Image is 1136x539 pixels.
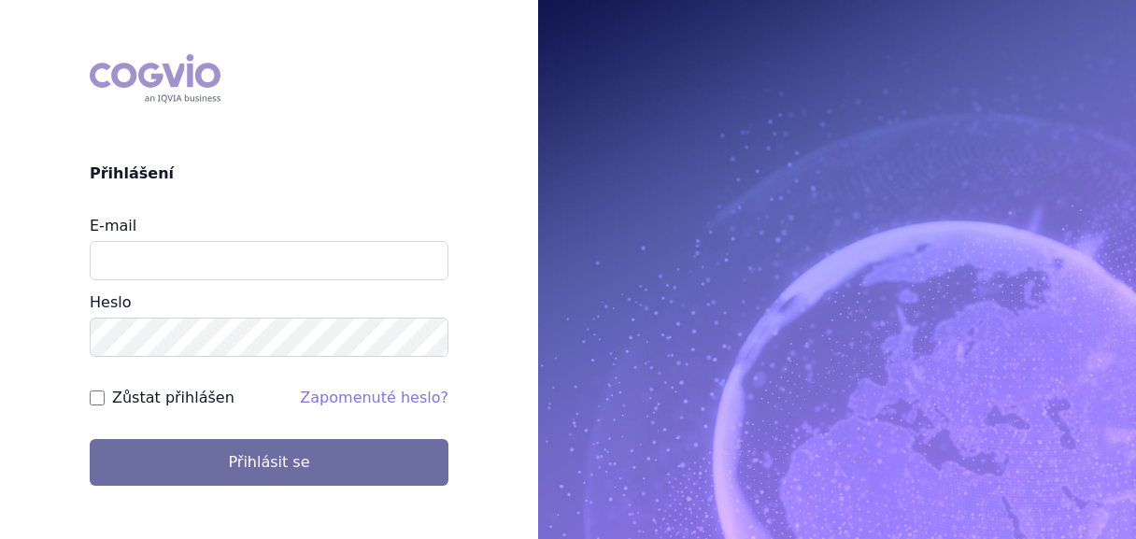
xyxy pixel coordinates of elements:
[90,293,131,311] label: Heslo
[90,439,448,486] button: Přihlásit se
[90,217,136,234] label: E-mail
[90,54,220,103] div: COGVIO
[112,387,234,409] label: Zůstat přihlášen
[90,163,448,185] h2: Přihlášení
[300,389,448,406] a: Zapomenuté heslo?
